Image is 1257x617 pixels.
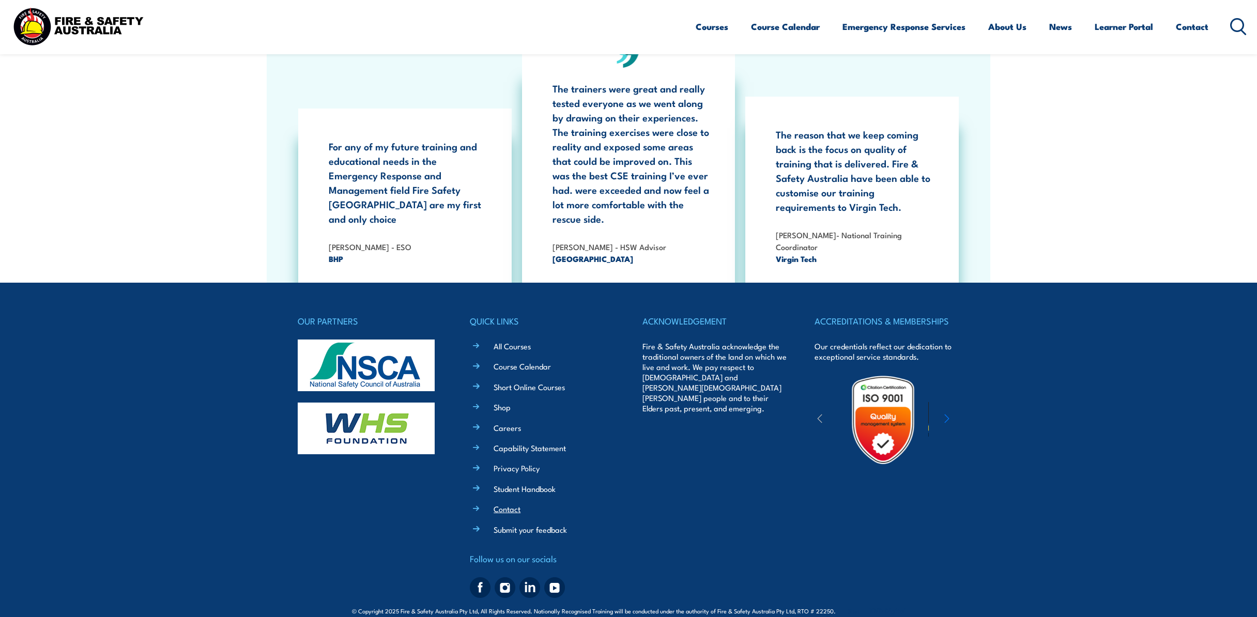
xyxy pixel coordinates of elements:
a: KND Digital [869,605,906,615]
a: Emergency Response Services [842,13,965,40]
a: Student Handbook [494,483,556,494]
img: whs-logo-footer [298,403,435,454]
p: The trainers were great and really tested everyone as we went along by drawing on their experienc... [553,81,710,226]
a: About Us [988,13,1026,40]
a: Courses [696,13,728,40]
strong: [PERSON_NAME] - HSW Advisor [553,241,666,252]
h4: Follow us on our socials [470,551,615,566]
a: All Courses [494,341,531,351]
a: Careers [494,422,521,433]
a: Shop [494,402,511,412]
h4: ACCREDITATIONS & MEMBERSHIPS [815,314,959,328]
span: © Copyright 2025 Fire & Safety Australia Pty Ltd, All Rights Reserved. Nationally Recognised Trai... [352,606,906,615]
p: Our credentials reflect our dedication to exceptional service standards. [815,341,959,362]
strong: [PERSON_NAME] - ESO [329,241,411,252]
a: Short Online Courses [494,381,565,392]
p: For any of my future training and educational needs in the Emergency Response and Management fiel... [329,139,486,226]
a: Course Calendar [494,361,551,372]
span: Site: [848,607,906,615]
a: News [1049,13,1072,40]
img: nsca-logo-footer [298,340,435,391]
strong: [PERSON_NAME]- National Training Coordinator [776,229,902,252]
p: The reason that we keep coming back is the focus on quality of training that is delivered. Fire &... [776,127,933,214]
img: ewpa-logo [928,402,1018,438]
h4: QUICK LINKS [470,314,615,328]
span: [GEOGRAPHIC_DATA] [553,253,710,265]
h4: ACKNOWLEDGEMENT [642,314,787,328]
a: Privacy Policy [494,462,540,473]
a: Contact [494,503,520,514]
a: Learner Portal [1095,13,1153,40]
a: Capability Statement [494,442,566,453]
a: Contact [1176,13,1208,40]
a: Submit your feedback [494,524,567,535]
span: BHP [329,253,486,265]
a: Course Calendar [751,13,820,40]
img: Untitled design (19) [838,375,928,465]
h4: OUR PARTNERS [298,314,442,328]
span: Virgin Tech [776,253,933,265]
p: Fire & Safety Australia acknowledge the traditional owners of the land on which we live and work.... [642,341,787,413]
